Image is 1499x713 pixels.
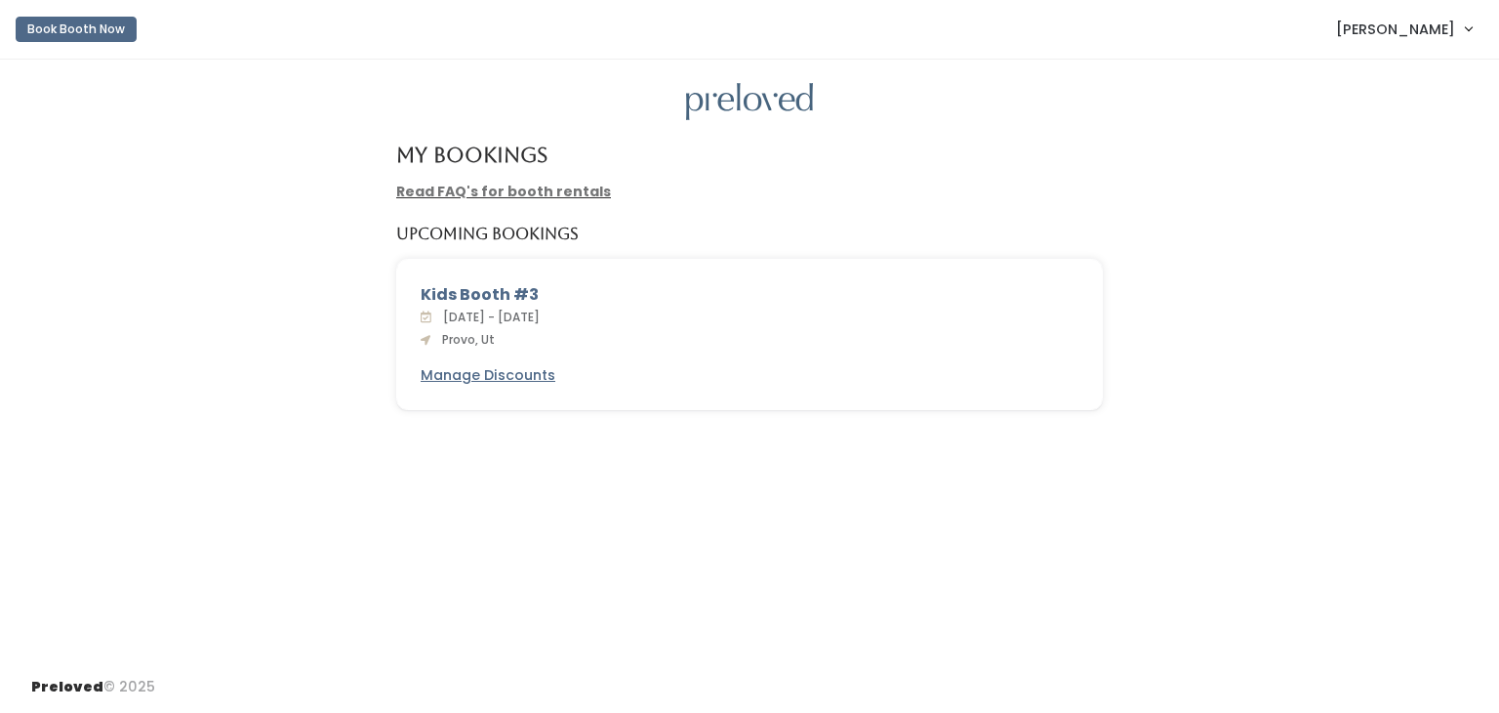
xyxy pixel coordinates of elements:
[31,661,155,697] div: © 2025
[421,365,555,385] u: Manage Discounts
[31,677,103,696] span: Preloved
[396,182,611,201] a: Read FAQ's for booth rentals
[434,331,495,348] span: Provo, Ut
[16,17,137,42] button: Book Booth Now
[421,365,555,386] a: Manage Discounts
[396,144,547,166] h4: My Bookings
[435,309,540,325] span: [DATE] - [DATE]
[1317,8,1491,50] a: [PERSON_NAME]
[686,83,813,121] img: preloved logo
[396,226,579,243] h5: Upcoming Bookings
[16,8,137,51] a: Book Booth Now
[1336,19,1455,40] span: [PERSON_NAME]
[421,283,1078,307] div: Kids Booth #3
